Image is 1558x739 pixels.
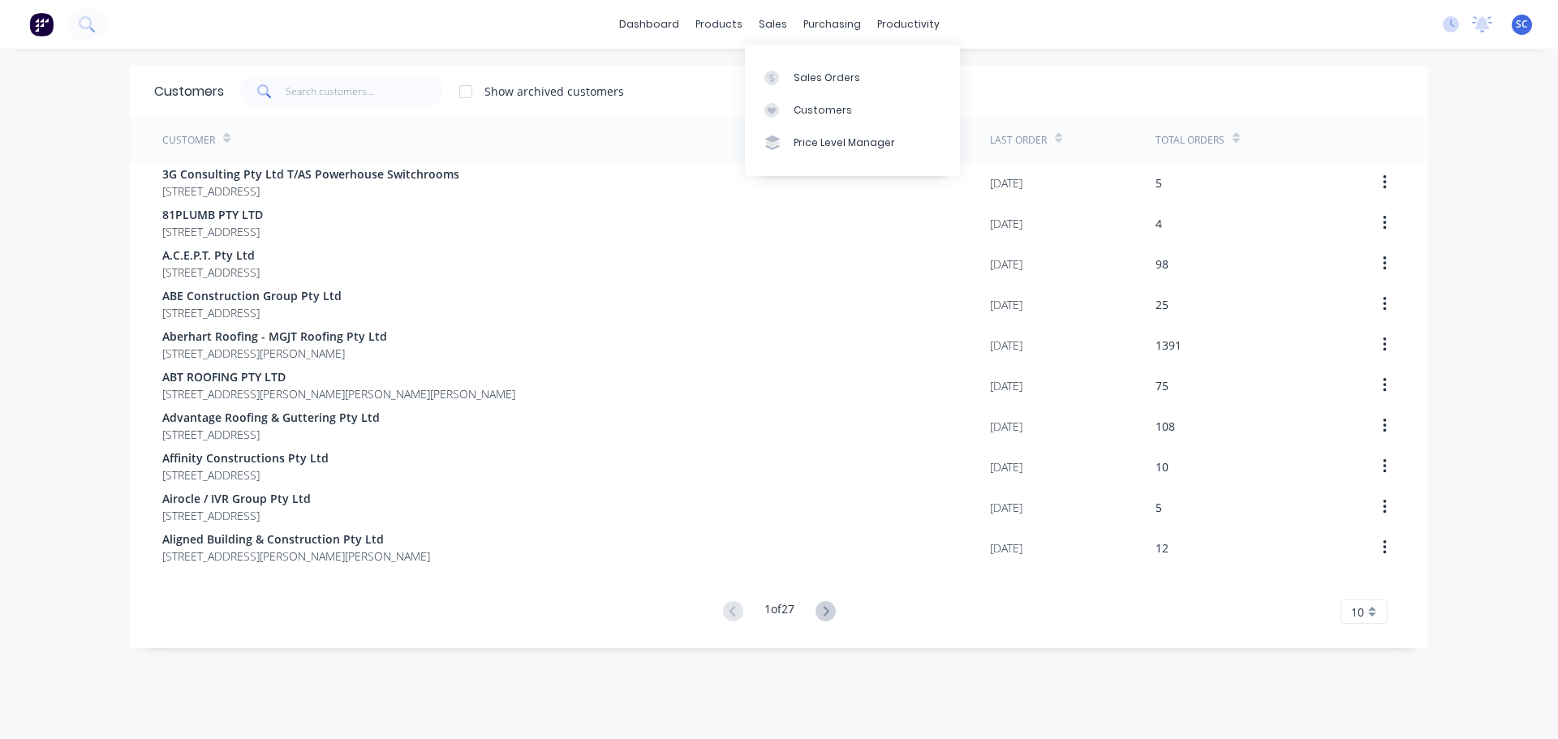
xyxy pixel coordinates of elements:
span: Aligned Building & Construction Pty Ltd [162,531,430,548]
div: productivity [869,12,948,37]
span: [STREET_ADDRESS] [162,183,459,200]
div: 5 [1156,499,1162,516]
div: 25 [1156,296,1168,313]
div: 1 of 27 [764,600,794,624]
span: ABT ROOFING PTY LTD [162,368,515,385]
div: [DATE] [990,337,1022,354]
div: Customers [794,103,852,118]
span: [STREET_ADDRESS] [162,426,380,443]
span: Advantage Roofing & Guttering Pty Ltd [162,409,380,426]
span: 3G Consulting Pty Ltd T/AS Powerhouse Switchrooms [162,165,459,183]
div: sales [751,12,795,37]
span: SC [1516,17,1528,32]
span: Airocle / IVR Group Pty Ltd [162,490,311,507]
input: Search customers... [286,75,444,108]
div: 108 [1156,418,1175,435]
div: Customers [154,82,224,101]
div: [DATE] [990,539,1022,556]
span: [STREET_ADDRESS] [162,223,263,240]
div: [DATE] [990,215,1022,232]
div: Show archived customers [484,83,624,100]
span: [STREET_ADDRESS][PERSON_NAME][PERSON_NAME] [162,548,430,565]
a: Sales Orders [745,61,960,93]
img: Factory [29,12,54,37]
div: 75 [1156,377,1168,394]
a: Price Level Manager [745,127,960,159]
span: [STREET_ADDRESS] [162,264,260,281]
div: Price Level Manager [794,135,895,150]
div: [DATE] [990,174,1022,191]
div: purchasing [795,12,869,37]
div: 10 [1156,458,1168,475]
span: A.C.E.P.T. Pty Ltd [162,247,260,264]
div: products [687,12,751,37]
div: 4 [1156,215,1162,232]
span: 10 [1351,604,1364,621]
div: 98 [1156,256,1168,273]
span: [STREET_ADDRESS][PERSON_NAME] [162,345,387,362]
div: [DATE] [990,296,1022,313]
a: Customers [745,94,960,127]
div: [DATE] [990,458,1022,475]
span: Aberhart Roofing - MGJT Roofing Pty Ltd [162,328,387,345]
span: [STREET_ADDRESS] [162,304,342,321]
div: 1391 [1156,337,1181,354]
span: [STREET_ADDRESS] [162,466,329,483]
span: [STREET_ADDRESS][PERSON_NAME][PERSON_NAME][PERSON_NAME] [162,385,515,402]
div: 12 [1156,539,1168,556]
span: ABE Construction Group Pty Ltd [162,287,342,304]
div: [DATE] [990,418,1022,435]
a: dashboard [611,12,687,37]
span: [STREET_ADDRESS] [162,507,311,524]
div: [DATE] [990,377,1022,394]
div: 5 [1156,174,1162,191]
span: 81PLUMB PTY LTD [162,206,263,223]
div: Customer [162,133,215,148]
div: Last Order [990,133,1047,148]
div: Sales Orders [794,71,860,85]
div: Total Orders [1156,133,1224,148]
span: Affinity Constructions Pty Ltd [162,449,329,466]
div: [DATE] [990,256,1022,273]
div: [DATE] [990,499,1022,516]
